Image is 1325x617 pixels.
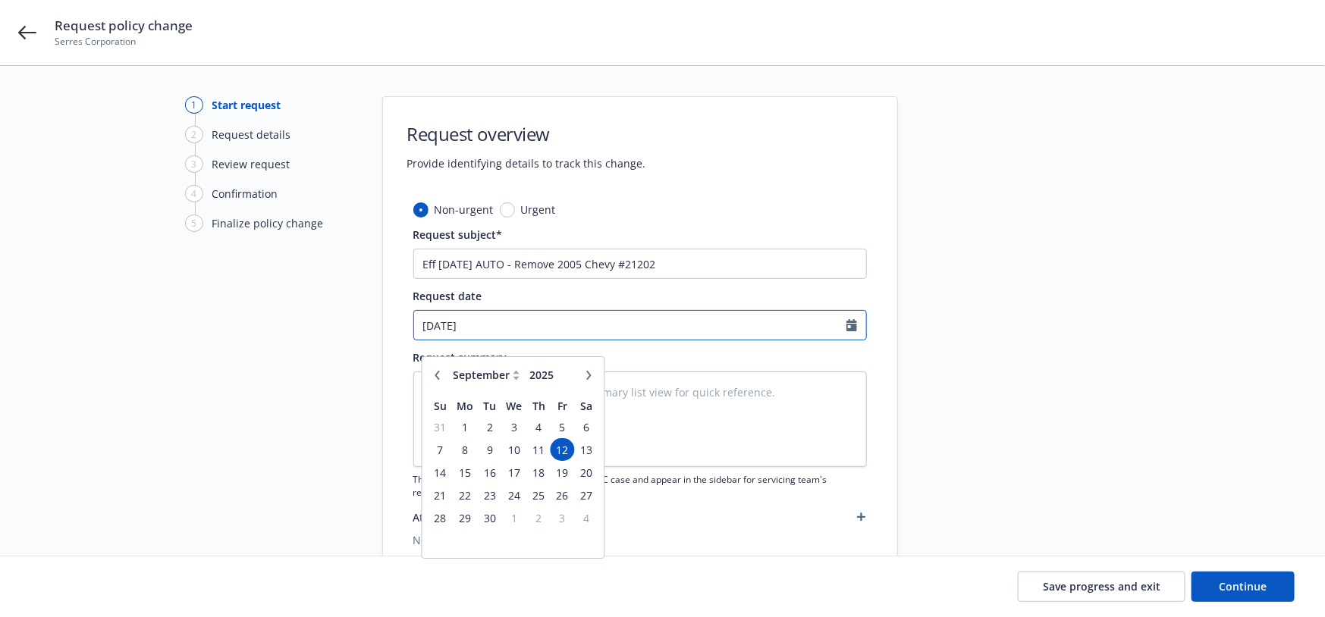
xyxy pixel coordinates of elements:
td: 29 [452,506,478,529]
td: 20 [574,461,598,484]
div: 4 [185,185,203,202]
span: 28 [430,509,451,528]
td: empty-day-cell [478,529,501,552]
td: empty-day-cell [574,529,598,552]
td: 8 [452,438,478,461]
span: 4 [529,418,549,437]
td: 7 [429,438,452,461]
input: The subject will appear in the summary list view for quick reference. [413,249,867,279]
span: 31 [430,418,451,437]
div: Request details [212,127,291,143]
div: Start request [212,97,281,113]
span: 4 [576,509,596,528]
td: 6 [574,415,598,438]
span: No files attached. [413,532,867,548]
span: 18 [529,463,549,482]
td: 24 [502,484,527,506]
span: Th [532,399,545,413]
span: 16 [479,463,500,482]
span: 22 [454,486,476,505]
td: 28 [429,506,452,529]
span: 14 [430,463,451,482]
td: 19 [551,461,574,484]
input: Urgent [500,202,515,218]
td: 30 [478,506,501,529]
input: Non-urgent [413,202,429,218]
td: 17 [502,461,527,484]
td: 25 [527,484,551,506]
h1: Request overview [407,121,646,146]
span: 1 [504,509,526,528]
td: 22 [452,484,478,506]
span: Request policy change [55,17,193,35]
span: Request subject* [413,227,503,242]
span: 13 [576,440,596,459]
span: 19 [552,463,573,482]
td: 2 [478,415,501,438]
span: 24 [504,486,526,505]
span: This information will be populated into the SSC case and appear in the sidebar for servicing team... [413,473,867,499]
span: 5 [552,418,573,437]
span: 3 [552,509,573,528]
div: Finalize policy change [212,215,324,231]
span: We [507,399,523,413]
span: Request date [413,289,482,303]
td: empty-day-cell [527,529,551,552]
span: 27 [576,486,596,505]
td: 15 [452,461,478,484]
span: Mo [457,399,473,413]
button: Save progress and exit [1018,572,1185,602]
span: 15 [454,463,476,482]
td: 11 [527,438,551,461]
td: 10 [502,438,527,461]
td: 1 [452,415,478,438]
span: 17 [504,463,526,482]
span: 7 [430,440,451,459]
td: 4 [574,506,598,529]
td: 16 [478,461,501,484]
span: 1 [454,418,476,437]
td: 21 [429,484,452,506]
td: 4 [527,415,551,438]
td: 23 [478,484,501,506]
td: 12 [551,438,574,461]
span: Fr [557,399,567,413]
span: 30 [479,509,500,528]
span: Non-urgent [435,202,494,218]
span: Tu [483,399,496,413]
div: 1 [185,96,203,114]
td: 5 [551,415,574,438]
svg: Calendar [846,319,857,331]
td: 9 [478,438,501,461]
span: 23 [479,486,500,505]
td: empty-day-cell [429,529,452,552]
span: 2 [529,509,549,528]
span: 25 [529,486,549,505]
td: 1 [502,506,527,529]
div: 5 [185,215,203,232]
td: empty-day-cell [551,529,574,552]
td: 26 [551,484,574,506]
td: 14 [429,461,452,484]
span: 2 [479,418,500,437]
td: 27 [574,484,598,506]
span: 8 [454,440,476,459]
span: Provide identifying details to track this change. [407,155,646,171]
button: Continue [1192,572,1295,602]
span: 21 [430,486,451,505]
span: Continue [1220,579,1267,594]
span: 6 [576,418,596,437]
td: empty-day-cell [452,529,478,552]
span: 26 [552,486,573,505]
span: Save progress and exit [1043,579,1160,594]
td: 31 [429,415,452,438]
span: Su [434,399,447,413]
span: 3 [504,418,526,437]
span: Serres Corporation [55,35,193,49]
td: 2 [527,506,551,529]
span: 29 [454,509,476,528]
td: 3 [502,415,527,438]
input: MM/DD/YYYY [414,311,846,340]
div: Review request [212,156,290,172]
